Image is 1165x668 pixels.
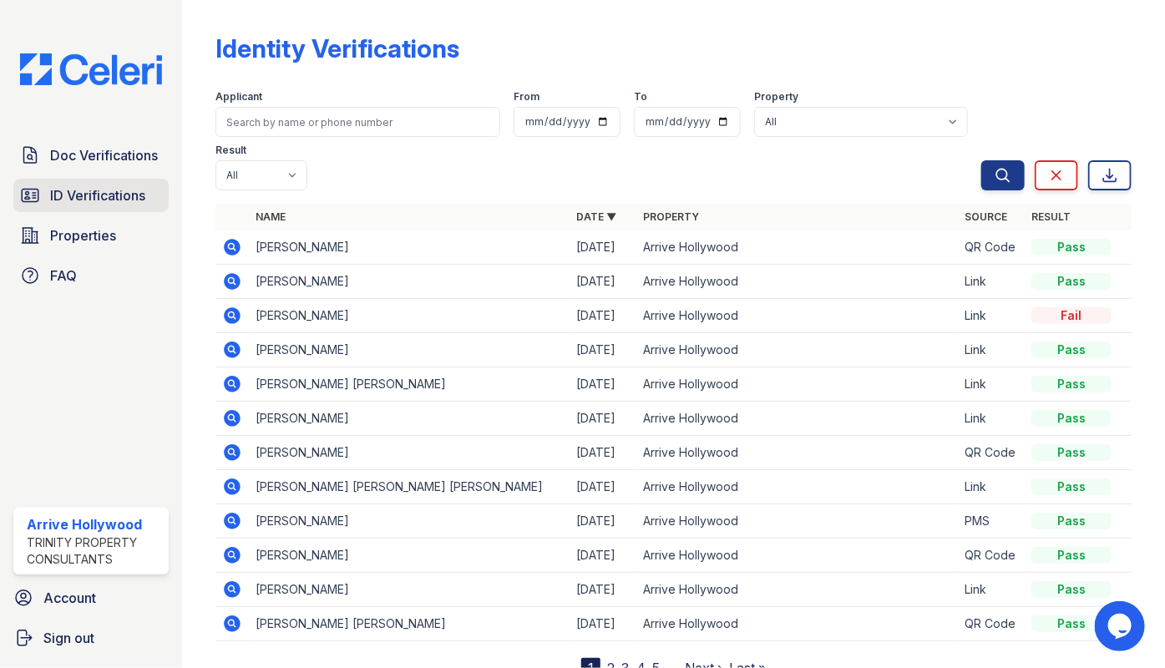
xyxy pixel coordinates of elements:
td: Arrive Hollywood [637,367,958,402]
td: [PERSON_NAME] [249,230,570,265]
div: Identity Verifications [215,33,459,63]
td: [DATE] [570,436,637,470]
td: Link [958,299,1025,333]
span: ID Verifications [50,185,145,205]
div: Trinity Property Consultants [27,534,162,568]
td: [PERSON_NAME] [249,573,570,607]
td: [DATE] [570,470,637,504]
td: [PERSON_NAME] [PERSON_NAME] [249,607,570,641]
a: Sign out [7,621,175,655]
td: [DATE] [570,539,637,573]
a: FAQ [13,259,169,292]
td: [DATE] [570,607,637,641]
td: Arrive Hollywood [637,470,958,504]
a: Result [1031,210,1071,223]
td: Link [958,367,1025,402]
td: Arrive Hollywood [637,230,958,265]
a: Doc Verifications [13,139,169,172]
td: Arrive Hollywood [637,299,958,333]
td: Link [958,573,1025,607]
div: Pass [1031,478,1112,495]
div: Pass [1031,581,1112,598]
div: Pass [1031,239,1112,256]
td: [DATE] [570,333,637,367]
div: Pass [1031,547,1112,564]
td: Arrive Hollywood [637,265,958,299]
div: Pass [1031,342,1112,358]
img: CE_Logo_Blue-a8612792a0a2168367f1c8372b55b34899dd931a85d93a1a3d3e32e68fde9ad4.png [7,53,175,85]
td: Link [958,402,1025,436]
td: Arrive Hollywood [637,436,958,470]
a: Source [965,210,1007,223]
span: Account [43,588,96,608]
td: QR Code [958,539,1025,573]
div: Pass [1031,376,1112,392]
td: QR Code [958,607,1025,641]
td: Arrive Hollywood [637,333,958,367]
label: Property [754,90,798,104]
div: Pass [1031,615,1112,632]
td: [DATE] [570,573,637,607]
div: Arrive Hollywood [27,514,162,534]
td: PMS [958,504,1025,539]
span: FAQ [50,266,77,286]
div: Fail [1031,307,1112,324]
td: [DATE] [570,265,637,299]
td: Arrive Hollywood [637,573,958,607]
td: [PERSON_NAME] [PERSON_NAME] [249,367,570,402]
td: [PERSON_NAME] [249,539,570,573]
span: Sign out [43,628,94,648]
td: Link [958,265,1025,299]
div: Pass [1031,410,1112,427]
td: [DATE] [570,299,637,333]
div: Pass [1031,444,1112,461]
td: QR Code [958,230,1025,265]
div: Pass [1031,273,1112,290]
td: [DATE] [570,402,637,436]
td: Arrive Hollywood [637,402,958,436]
td: [PERSON_NAME] [249,402,570,436]
td: [DATE] [570,504,637,539]
td: [PERSON_NAME] [249,265,570,299]
a: Property [644,210,700,223]
td: [DATE] [570,230,637,265]
a: Account [7,581,175,615]
td: [PERSON_NAME] [249,299,570,333]
a: Date ▼ [577,210,617,223]
td: [PERSON_NAME] [249,436,570,470]
td: QR Code [958,436,1025,470]
a: Name [256,210,286,223]
td: [PERSON_NAME] [PERSON_NAME] [PERSON_NAME] [249,470,570,504]
td: [DATE] [570,367,637,402]
iframe: chat widget [1095,601,1148,651]
td: [PERSON_NAME] [249,504,570,539]
label: To [634,90,647,104]
label: Applicant [215,90,262,104]
a: ID Verifications [13,179,169,212]
td: Link [958,333,1025,367]
div: Pass [1031,513,1112,529]
span: Doc Verifications [50,145,158,165]
td: Arrive Hollywood [637,539,958,573]
td: Link [958,470,1025,504]
td: Arrive Hollywood [637,504,958,539]
input: Search by name or phone number [215,107,500,137]
td: [PERSON_NAME] [249,333,570,367]
a: Properties [13,219,169,252]
label: From [514,90,539,104]
label: Result [215,144,246,157]
span: Properties [50,225,116,245]
td: Arrive Hollywood [637,607,958,641]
